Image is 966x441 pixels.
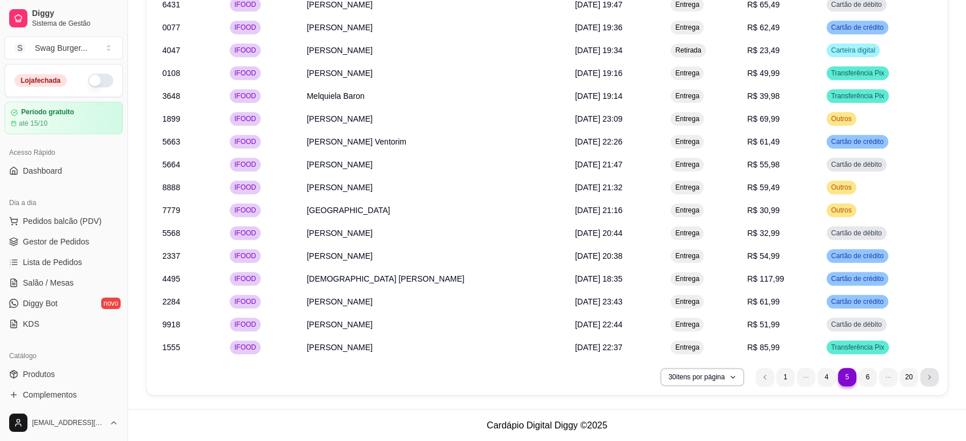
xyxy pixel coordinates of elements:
span: Entrega [673,228,701,238]
td: [PERSON_NAME] [300,16,568,39]
span: Retirada [673,46,703,55]
button: 30itens por página [660,368,744,386]
span: Dashboard [23,165,62,177]
span: 4047 [162,46,180,55]
span: KDS [23,318,39,330]
span: S [14,42,26,54]
span: 4495 [162,274,180,283]
span: Pedidos balcão (PDV) [23,215,102,227]
li: previous page button [756,368,774,386]
span: R$ 51,99 [747,320,780,329]
span: Diggy [32,9,118,19]
a: Lista de Pedidos [5,253,123,271]
span: [DATE] 23:43 [575,297,622,306]
span: IFOOD [232,320,258,329]
span: R$ 54,99 [747,251,780,260]
span: 0108 [162,69,180,78]
div: Swag Burger ... [35,42,87,54]
span: IFOOD [232,23,258,32]
span: R$ 61,49 [747,137,780,146]
span: Entrega [673,251,701,260]
span: R$ 69,99 [747,114,780,123]
span: Cartão de crédito [829,251,886,260]
span: [DATE] 21:32 [575,183,622,192]
td: [PERSON_NAME] [300,290,568,313]
span: 0077 [162,23,180,32]
span: Complementos [23,389,77,400]
span: Cartão de débito [829,320,884,329]
span: Entrega [673,69,701,78]
span: Produtos [23,368,55,380]
span: [DATE] 18:35 [575,274,622,283]
span: R$ 55,98 [747,160,780,169]
li: pagination item 4 [817,368,836,386]
span: IFOOD [232,46,258,55]
button: [EMAIL_ADDRESS][DOMAIN_NAME] [5,409,123,436]
span: IFOOD [232,251,258,260]
div: Catálogo [5,347,123,365]
span: Cartão de crédito [829,137,886,146]
span: 7779 [162,206,180,215]
span: [DATE] 22:37 [575,343,622,352]
span: Cartão de débito [829,160,884,169]
td: [DEMOGRAPHIC_DATA] [PERSON_NAME] [300,267,568,290]
span: [DATE] 21:47 [575,160,622,169]
span: Sistema de Gestão [32,19,118,28]
span: IFOOD [232,137,258,146]
nav: pagination navigation [750,362,944,392]
li: pagination item 5 active [838,368,856,386]
span: 5663 [162,137,180,146]
span: [DATE] 22:44 [575,320,622,329]
article: até 15/10 [19,119,47,128]
span: Cartão de crédito [829,274,886,283]
span: Entrega [673,91,701,101]
span: [DATE] 20:38 [575,251,622,260]
span: Entrega [673,23,701,32]
td: [PERSON_NAME] [300,244,568,267]
span: R$ 23,49 [747,46,780,55]
a: Gestor de Pedidos [5,232,123,251]
span: Diggy Bot [23,298,58,309]
span: R$ 62,49 [747,23,780,32]
span: Cartão de débito [829,228,884,238]
span: Cartão de crédito [829,297,886,306]
span: Entrega [673,274,701,283]
td: [GEOGRAPHIC_DATA] [300,199,568,222]
td: [PERSON_NAME] [300,39,568,62]
span: Entrega [673,206,701,215]
li: dots element [879,368,897,386]
td: [PERSON_NAME] [300,222,568,244]
span: IFOOD [232,274,258,283]
span: [DATE] 20:44 [575,228,622,238]
span: R$ 85,99 [747,343,780,352]
li: dots element [797,368,815,386]
span: Outros [829,206,854,215]
span: IFOOD [232,228,258,238]
span: R$ 32,99 [747,228,780,238]
a: KDS [5,315,123,333]
span: 5568 [162,228,180,238]
span: [EMAIL_ADDRESS][DOMAIN_NAME] [32,418,105,427]
a: Complementos [5,386,123,404]
span: Gestor de Pedidos [23,236,89,247]
td: [PERSON_NAME] [300,153,568,176]
span: R$ 61,99 [747,297,780,306]
span: [DATE] 19:16 [575,69,622,78]
li: pagination item 6 [859,368,877,386]
span: Transferência Pix [829,69,887,78]
span: IFOOD [232,160,258,169]
span: IFOOD [232,206,258,215]
td: [PERSON_NAME] [300,313,568,336]
span: Cartão de crédito [829,23,886,32]
td: Melquiela Baron [300,85,568,107]
span: Outros [829,114,854,123]
span: Entrega [673,183,701,192]
li: pagination item 20 [900,368,918,386]
button: Pedidos balcão (PDV) [5,212,123,230]
a: Dashboard [5,162,123,180]
span: 5664 [162,160,180,169]
span: IFOOD [232,297,258,306]
span: 9918 [162,320,180,329]
span: Entrega [673,137,701,146]
div: Loja fechada [14,74,67,87]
